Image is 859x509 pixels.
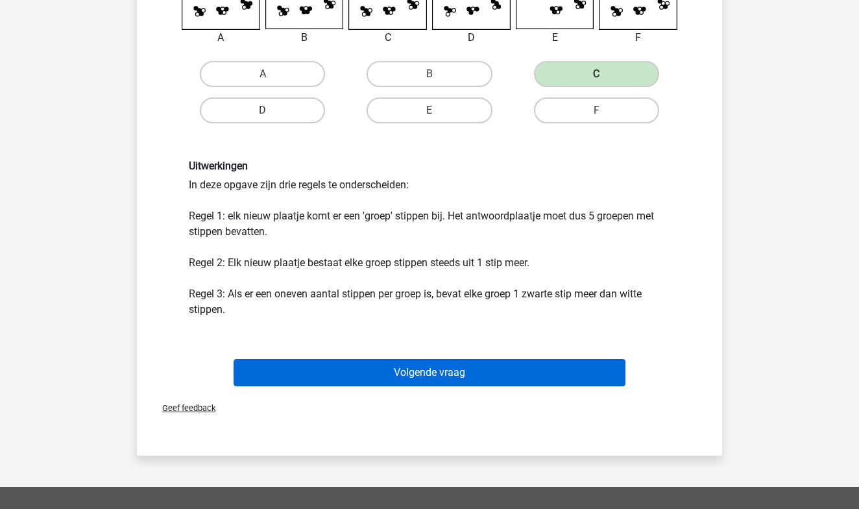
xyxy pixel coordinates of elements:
[534,97,659,123] label: F
[506,30,604,45] div: E
[179,160,680,317] div: In deze opgave zijn drie regels te onderscheiden: Regel 1: elk nieuw plaatje komt er een 'groep' ...
[189,160,670,172] h6: Uitwerkingen
[367,61,492,87] label: B
[234,359,626,386] button: Volgende vraag
[339,30,437,45] div: C
[589,30,687,45] div: F
[367,97,492,123] label: E
[422,30,520,45] div: D
[200,61,325,87] label: A
[172,30,270,45] div: A
[152,403,215,413] span: Geef feedback
[534,61,659,87] label: C
[256,30,354,45] div: B
[200,97,325,123] label: D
